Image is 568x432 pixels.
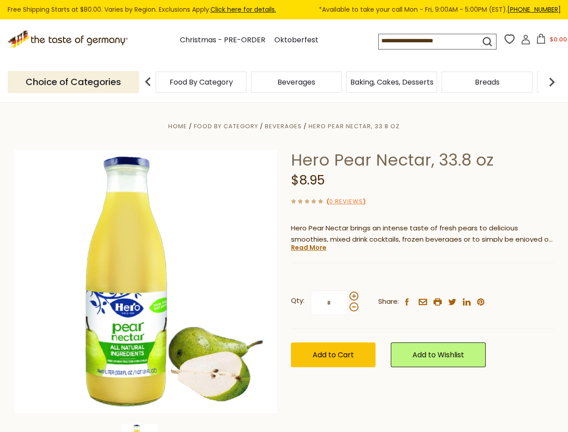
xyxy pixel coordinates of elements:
[274,34,318,46] a: Oktoberfest
[309,122,400,130] a: Hero Pear Nectar, 33.8 oz
[378,296,399,307] span: Share:
[170,79,233,85] a: Food By Category
[391,342,486,367] a: Add to Wishlist
[168,122,187,130] a: Home
[313,350,354,360] span: Add to Cart
[543,73,561,91] img: next arrow
[194,122,258,130] a: Food By Category
[291,243,326,252] a: Read More
[507,5,561,14] a: [PHONE_NUMBER]
[8,4,561,15] div: Free Shipping Starts at $80.00. Varies by Region. Exclusions Apply.
[319,4,561,15] span: *Available to take your call Mon - Fri, 9:00AM - 5:00PM (EST).
[291,342,376,367] button: Add to Cart
[326,197,366,206] span: ( )
[291,223,554,245] p: Hero Pear Nectar brings an intense taste of fresh pears to delicious smoothies, mixed drink cockt...
[291,295,304,306] strong: Qty:
[277,79,315,85] a: Beverages
[180,34,265,46] a: Christmas - PRE-ORDER
[475,79,500,85] a: Breads
[311,290,348,315] input: Qty:
[329,197,363,207] a: 0 Reviews
[210,5,276,14] a: Click here for details.
[139,73,157,91] img: previous arrow
[14,150,277,413] img: Hero Pear Nectar, 33.8 oz
[291,171,325,189] span: $8.95
[291,150,554,170] h1: Hero Pear Nectar, 33.8 oz
[8,71,139,93] p: Choice of Categories
[265,122,302,130] a: Beverages
[550,35,567,44] span: $0.00
[350,79,434,85] a: Baking, Cakes, Desserts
